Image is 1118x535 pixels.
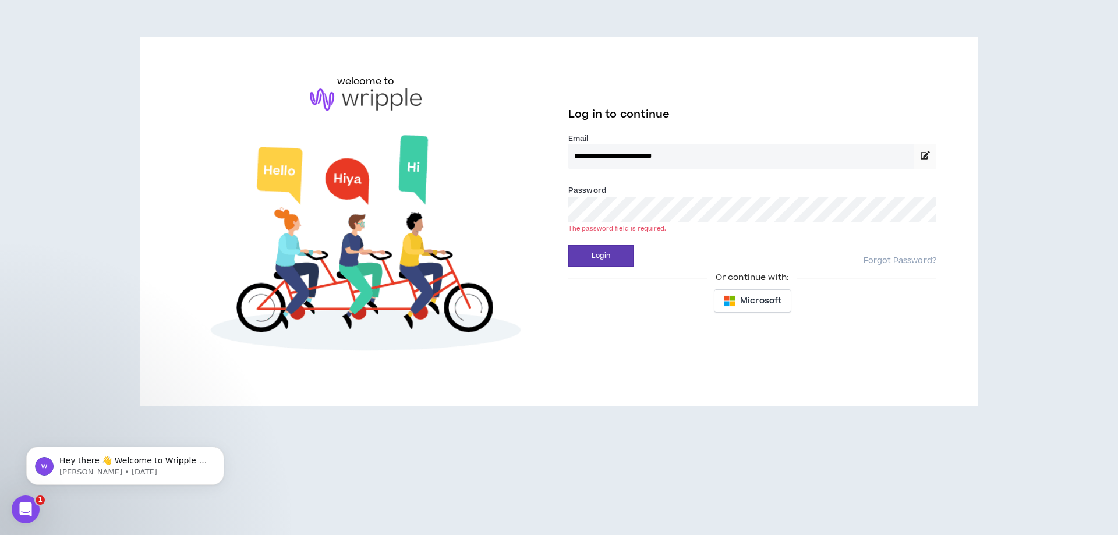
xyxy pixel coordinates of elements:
iframe: Intercom notifications message [9,422,242,504]
span: Or continue with: [707,271,797,284]
iframe: Intercom live chat [12,495,40,523]
div: The password field is required. [568,224,936,233]
span: Log in to continue [568,107,670,122]
h6: welcome to [337,75,395,88]
span: 1 [36,495,45,505]
a: Forgot Password? [864,256,936,267]
button: Microsoft [714,289,791,313]
img: Welcome to Wripple [182,122,550,369]
span: Microsoft [740,295,781,307]
button: Login [568,245,634,267]
label: Email [568,133,936,144]
label: Password [568,185,606,196]
img: logo-brand.png [310,88,422,111]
